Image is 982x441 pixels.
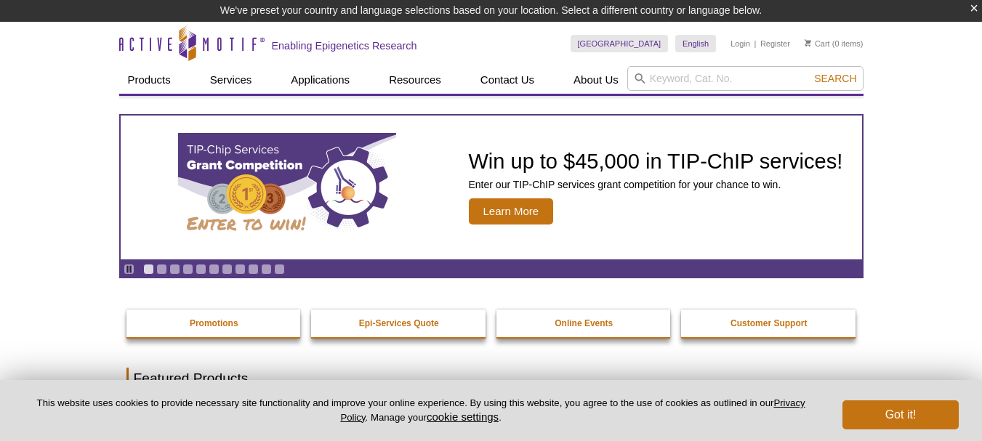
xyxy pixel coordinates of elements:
strong: Online Events [555,318,613,328]
article: TIP-ChIP Services Grant Competition [121,116,862,259]
a: Products [119,66,180,94]
button: cookie settings [427,410,499,423]
li: | [754,35,757,52]
a: Go to slide 7 [222,264,233,275]
button: Search [810,72,861,85]
a: Go to slide 11 [274,264,285,275]
a: Go to slide 10 [261,264,272,275]
a: Resources [380,66,450,94]
p: Enter our TIP-ChIP services grant competition for your chance to win. [469,178,843,191]
a: Online Events [496,309,672,337]
strong: Customer Support [731,318,807,328]
h2: Enabling Epigenetics Research [272,39,417,52]
strong: Epi-Services Quote [359,318,439,328]
a: About Us [565,66,627,94]
a: Go to slide 6 [209,264,220,275]
a: Go to slide 4 [182,264,193,275]
a: Go to slide 1 [143,264,154,275]
h2: Featured Products [126,368,856,389]
a: Register [760,39,790,49]
p: This website uses cookies to provide necessary site functionality and improve your online experie... [23,397,818,424]
a: Toggle autoplay [124,264,134,275]
a: Cart [805,39,830,49]
button: Got it! [842,400,959,429]
a: Services [201,66,261,94]
a: Customer Support [681,309,857,337]
a: Go to slide 2 [156,264,167,275]
img: Your Cart [805,39,811,46]
a: [GEOGRAPHIC_DATA] [571,35,669,52]
li: (0 items) [805,35,864,52]
a: Login [731,39,750,49]
a: Privacy Policy [340,397,805,422]
h2: Win up to $45,000 in TIP-ChIP services! [469,150,843,172]
a: TIP-ChIP Services Grant Competition Win up to $45,000 in TIP-ChIP services! Enter our TIP-ChIP se... [121,116,862,259]
a: Go to slide 5 [196,264,206,275]
a: Go to slide 3 [169,264,180,275]
a: Contact Us [472,66,543,94]
span: Search [814,73,856,84]
a: Promotions [126,309,302,337]
img: TIP-ChIP Services Grant Competition [178,133,396,242]
span: Learn More [469,198,554,224]
input: Keyword, Cat. No. [627,66,864,91]
a: Go to slide 9 [248,264,259,275]
a: Applications [282,66,358,94]
a: Go to slide 8 [235,264,246,275]
a: English [675,35,716,52]
a: Epi-Services Quote [311,309,487,337]
strong: Promotions [190,318,238,328]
